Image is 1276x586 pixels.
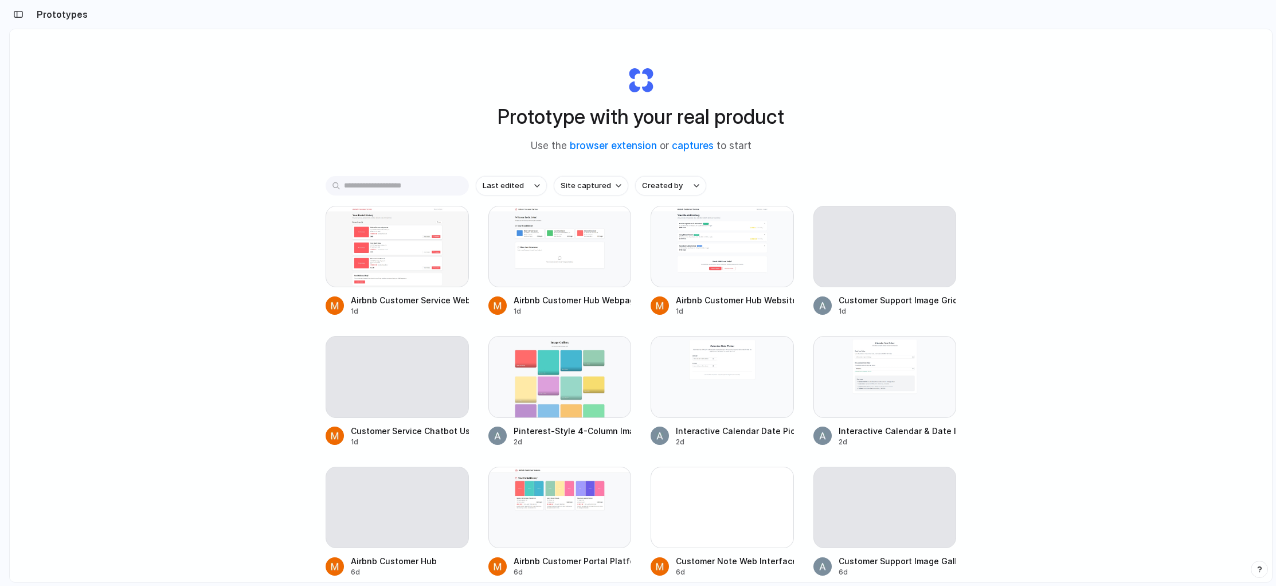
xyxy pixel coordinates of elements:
[488,336,632,447] a: Pinterest-Style 4-Column Image Grid InterfacePinterest-Style 4-Column Image Grid Interface2d
[813,336,957,447] a: Interactive Calendar & Date Input Feature DesignInteractive Calendar & Date Input Feature Design2d
[554,176,628,196] button: Site captured
[514,567,632,577] div: 6d
[672,140,714,151] a: captures
[561,180,611,192] span: Site captured
[839,555,957,567] div: Customer Support Image Gallery Interface
[351,425,469,437] div: Customer Service Chatbot User Flow Design
[676,567,794,577] div: 6d
[514,306,632,317] div: 1d
[676,425,794,437] div: Interactive Calendar Date Picker for User Input
[651,467,794,577] a: Customer Note Web InterfaceCustomer Note Web Interface6d
[813,467,957,577] a: Customer Support Image Gallery Interface6d
[514,294,632,306] div: Airbnb Customer Hub Webpage
[351,437,469,447] div: 1d
[651,206,794,317] a: Airbnb Customer Hub WebsiteAirbnb Customer Hub Website1d
[351,294,469,306] div: Airbnb Customer Service Web Page Design
[642,180,683,192] span: Created by
[488,206,632,317] a: Airbnb Customer Hub WebpageAirbnb Customer Hub Webpage1d
[839,437,957,447] div: 2d
[32,7,88,21] h2: Prototypes
[488,467,632,577] a: Airbnb Customer Portal PlatformAirbnb Customer Portal Platform6d
[483,180,524,192] span: Last edited
[351,567,437,577] div: 6d
[676,294,794,306] div: Airbnb Customer Hub Website
[570,140,657,151] a: browser extension
[514,555,632,567] div: Airbnb Customer Portal Platform
[676,306,794,317] div: 1d
[326,206,469,317] a: Airbnb Customer Service Web Page DesignAirbnb Customer Service Web Page Design1d
[531,139,751,154] span: Use the or to start
[839,567,957,577] div: 6d
[813,206,957,317] a: Customer Support Image Grid Interface1d
[351,555,437,567] div: Airbnb Customer Hub
[326,467,469,577] a: Airbnb Customer Hub6d
[476,176,547,196] button: Last edited
[839,306,957,317] div: 1d
[839,294,957,306] div: Customer Support Image Grid Interface
[676,555,794,567] div: Customer Note Web Interface
[498,101,784,132] h1: Prototype with your real product
[651,336,794,447] a: Interactive Calendar Date Picker for User InputInteractive Calendar Date Picker for User Input2d
[514,437,632,447] div: 2d
[514,425,632,437] div: Pinterest-Style 4-Column Image Grid Interface
[676,437,794,447] div: 2d
[839,425,957,437] div: Interactive Calendar & Date Input Feature Design
[351,306,469,317] div: 1d
[635,176,706,196] button: Created by
[326,336,469,447] a: Customer Service Chatbot User Flow Design1d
